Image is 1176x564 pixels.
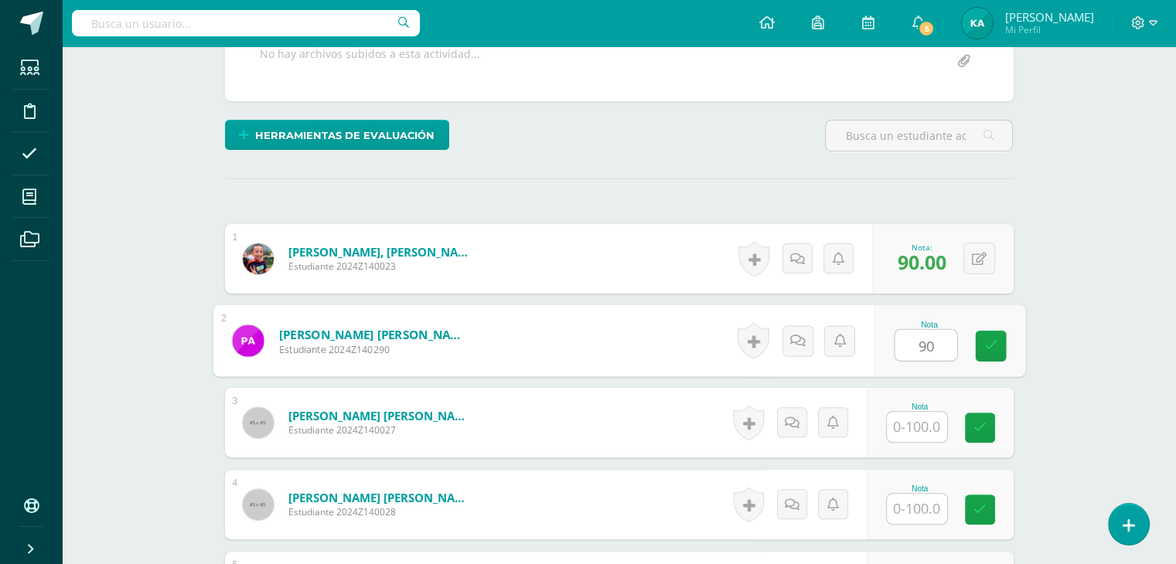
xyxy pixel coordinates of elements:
[278,326,469,342] a: [PERSON_NAME] [PERSON_NAME]
[243,243,274,274] img: 3e006ecc6661ac28437bf49753170d16.png
[288,244,474,260] a: [PERSON_NAME], [PERSON_NAME]
[72,10,420,36] input: Busca un usuario...
[288,260,474,273] span: Estudiante 2024Z140023
[225,120,449,150] a: Herramientas de evaluación
[895,330,956,361] input: 0-100.0
[898,249,946,275] span: 90.00
[255,121,435,150] span: Herramientas de evaluación
[260,46,480,76] div: No hay archivos subidos a esta actividad...
[962,8,993,39] img: 7debb6e8e03061fa24d744dbac4239eb.png
[1004,23,1093,36] span: Mi Perfil
[887,494,947,524] input: 0-100.0
[288,490,474,505] a: [PERSON_NAME] [PERSON_NAME]
[1004,9,1093,25] span: [PERSON_NAME]
[886,484,954,493] div: Nota
[288,505,474,518] span: Estudiante 2024Z140028
[243,407,274,438] img: 45x45
[288,423,474,437] span: Estudiante 2024Z140027
[887,412,947,442] input: 0-100.0
[898,242,946,253] div: Nota:
[918,20,935,37] span: 5
[288,408,474,423] a: [PERSON_NAME] [PERSON_NAME]
[243,489,274,520] img: 45x45
[886,403,954,411] div: Nota
[894,320,964,328] div: Nota
[278,342,469,356] span: Estudiante 2024Z140290
[826,121,1012,151] input: Busca un estudiante aquí...
[232,324,264,356] img: 4a6f2a2a67bbbb7a0c3c1fa5ffa08786.png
